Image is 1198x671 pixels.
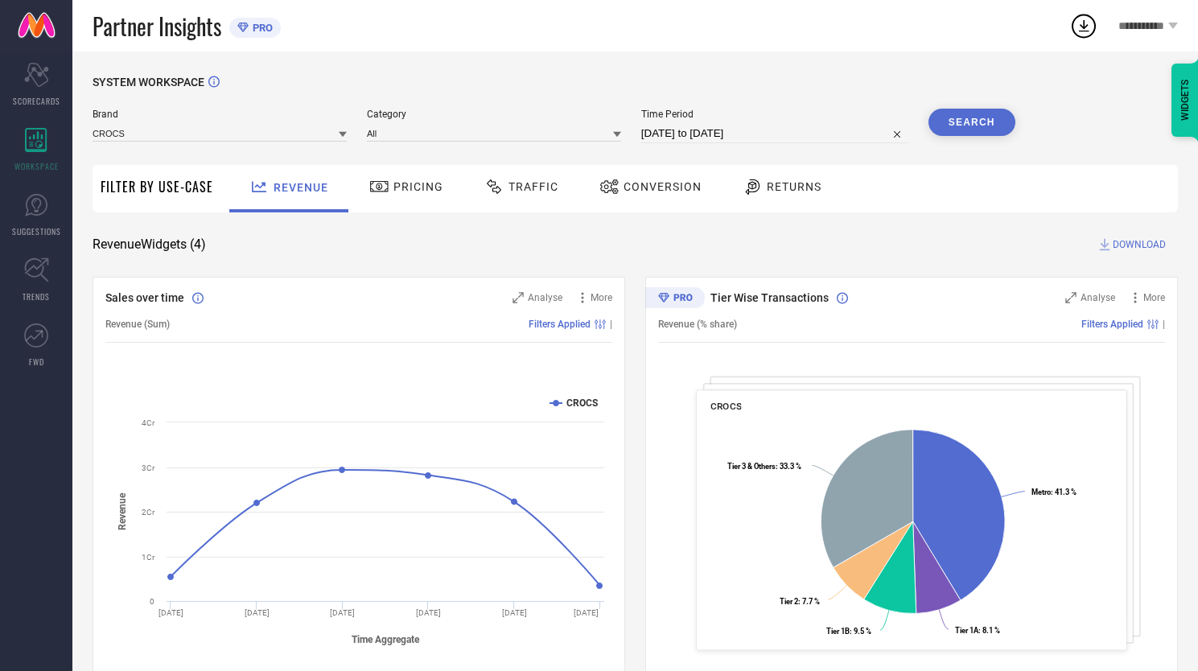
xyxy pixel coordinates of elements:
[826,627,871,636] text: : 9.5 %
[1081,292,1115,303] span: Analyse
[641,124,908,143] input: Select time period
[1163,319,1165,330] span: |
[710,291,829,304] span: Tier Wise Transactions
[566,397,598,409] text: CROCS
[1031,488,1077,496] text: : 41.3 %
[780,597,820,606] text: : 7.7 %
[767,180,821,193] span: Returns
[826,627,850,636] tspan: Tier 1B
[508,180,558,193] span: Traffic
[93,76,204,89] span: SYSTEM WORKSPACE
[1065,292,1077,303] svg: Zoom
[574,608,599,617] text: [DATE]
[142,418,155,427] text: 4Cr
[29,356,44,368] span: FWD
[645,287,705,311] div: Premium
[274,181,328,194] span: Revenue
[142,553,155,562] text: 1Cr
[658,319,737,330] span: Revenue (% share)
[367,109,621,120] span: Category
[93,237,206,253] span: Revenue Widgets ( 4 )
[928,109,1015,136] button: Search
[352,634,420,645] tspan: Time Aggregate
[624,180,702,193] span: Conversion
[93,109,347,120] span: Brand
[93,10,221,43] span: Partner Insights
[502,608,527,617] text: [DATE]
[393,180,443,193] span: Pricing
[727,462,776,471] tspan: Tier 3 & Others
[955,626,979,635] tspan: Tier 1A
[416,608,441,617] text: [DATE]
[101,177,213,196] span: Filter By Use-Case
[513,292,524,303] svg: Zoom
[529,319,591,330] span: Filters Applied
[158,608,183,617] text: [DATE]
[142,508,155,517] text: 2Cr
[1113,237,1166,253] span: DOWNLOAD
[142,463,155,472] text: 3Cr
[780,597,798,606] tspan: Tier 2
[1143,292,1165,303] span: More
[249,22,273,34] span: PRO
[610,319,612,330] span: |
[245,608,270,617] text: [DATE]
[528,292,562,303] span: Analyse
[105,291,184,304] span: Sales over time
[1031,488,1051,496] tspan: Metro
[117,492,128,530] tspan: Revenue
[727,462,801,471] text: : 33.3 %
[14,160,59,172] span: WORKSPACE
[12,225,61,237] span: SUGGESTIONS
[330,608,355,617] text: [DATE]
[1069,11,1098,40] div: Open download list
[150,597,154,606] text: 0
[1081,319,1143,330] span: Filters Applied
[591,292,612,303] span: More
[710,401,741,412] span: CROCS
[105,319,170,330] span: Revenue (Sum)
[23,290,50,303] span: TRENDS
[955,626,1000,635] text: : 8.1 %
[641,109,908,120] span: Time Period
[13,95,60,107] span: SCORECARDS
